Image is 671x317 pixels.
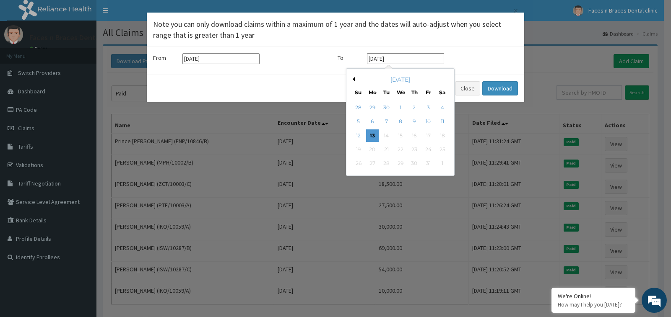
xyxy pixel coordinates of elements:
[350,75,451,84] div: [DATE]
[380,143,393,156] div: Not available Tuesday, October 21st, 2025
[394,116,407,128] div: Choose Wednesday, October 8th, 2025
[411,89,418,96] div: Th
[383,89,390,96] div: Tu
[182,53,260,64] input: Select start date
[366,129,379,142] div: Choose Monday, October 13th, 2025
[366,157,379,170] div: Not available Monday, October 27th, 2025
[44,47,141,58] div: Chat with us now
[408,129,421,142] div: Not available Thursday, October 16th, 2025
[4,229,160,258] textarea: Type your message and hit 'Enter'
[439,89,446,96] div: Sa
[380,129,393,142] div: Not available Tuesday, October 14th, 2025
[352,129,365,142] div: Choose Sunday, October 12th, 2025
[436,157,449,170] div: Not available Saturday, November 1st, 2025
[380,157,393,170] div: Not available Tuesday, October 28th, 2025
[436,143,449,156] div: Not available Saturday, October 25th, 2025
[138,4,158,24] div: Minimize live chat window
[422,143,434,156] div: Not available Friday, October 24th, 2025
[425,89,432,96] div: Fr
[513,5,518,16] span: ×
[436,116,449,128] div: Choose Saturday, October 11th, 2025
[352,116,365,128] div: Choose Sunday, October 5th, 2025
[16,42,34,63] img: d_794563401_company_1708531726252_794563401
[422,129,434,142] div: Not available Friday, October 17th, 2025
[366,101,379,114] div: Choose Monday, September 29th, 2025
[351,77,355,81] button: Previous Month
[153,54,178,62] label: From
[367,53,444,64] input: Select end date
[394,143,407,156] div: Not available Wednesday, October 22nd, 2025
[153,19,518,40] h4: Note you can only download claims within a maximum of 1 year and the dates will auto-adjust when ...
[380,116,393,128] div: Choose Tuesday, October 7th, 2025
[394,101,407,114] div: Choose Wednesday, October 1st, 2025
[482,81,518,95] button: Download
[355,89,362,96] div: Su
[558,301,629,308] p: How may I help you today?
[558,292,629,300] div: We're Online!
[394,129,407,142] div: Not available Wednesday, October 15th, 2025
[436,101,449,114] div: Choose Saturday, October 4th, 2025
[408,101,421,114] div: Choose Thursday, October 2nd, 2025
[408,143,421,156] div: Not available Thursday, October 23rd, 2025
[366,143,379,156] div: Not available Monday, October 20th, 2025
[422,101,434,114] div: Choose Friday, October 3rd, 2025
[369,89,376,96] div: Mo
[366,116,379,128] div: Choose Monday, October 6th, 2025
[352,101,365,114] div: Choose Sunday, September 28th, 2025
[49,106,116,190] span: We're online!
[512,6,518,15] button: Close
[352,157,365,170] div: Not available Sunday, October 26th, 2025
[338,54,363,62] label: To
[352,143,365,156] div: Not available Sunday, October 19th, 2025
[408,157,421,170] div: Not available Thursday, October 30th, 2025
[351,101,449,171] div: month 2025-10
[408,116,421,128] div: Choose Thursday, October 9th, 2025
[380,101,393,114] div: Choose Tuesday, September 30th, 2025
[422,116,434,128] div: Choose Friday, October 10th, 2025
[397,89,404,96] div: We
[394,157,407,170] div: Not available Wednesday, October 29th, 2025
[436,129,449,142] div: Not available Saturday, October 18th, 2025
[422,157,434,170] div: Not available Friday, October 31st, 2025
